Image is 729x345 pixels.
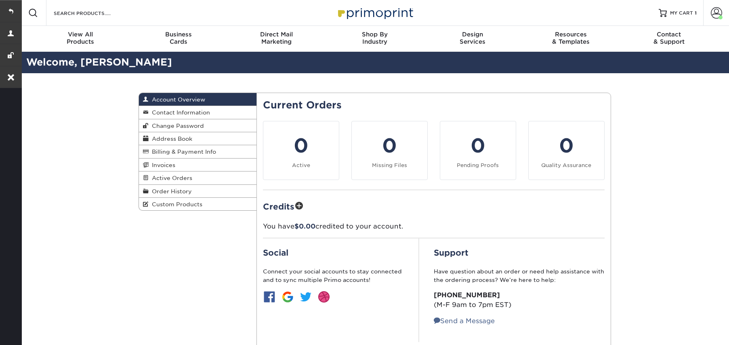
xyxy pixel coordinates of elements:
[139,198,257,210] a: Custom Products
[445,131,511,160] div: 0
[424,26,522,52] a: DesignServices
[528,121,605,180] a: 0 Quality Assurance
[20,55,729,70] h2: Welcome, [PERSON_NAME]
[334,4,415,21] img: Primoprint
[294,222,315,230] span: $0.00
[263,222,605,231] p: You have credited to your account.
[139,185,257,198] a: Order History
[53,8,132,18] input: SEARCH PRODUCTS.....
[434,317,495,325] a: Send a Message
[357,131,422,160] div: 0
[139,106,257,119] a: Contact Information
[32,31,130,38] span: View All
[281,290,294,303] img: btn-google.jpg
[32,31,130,45] div: Products
[670,10,693,17] span: MY CART
[326,26,424,52] a: Shop ByIndustry
[129,31,227,45] div: Cards
[139,145,257,158] a: Billing & Payment Info
[620,26,718,52] a: Contact& Support
[129,31,227,38] span: Business
[372,162,407,168] small: Missing Files
[424,31,522,38] span: Design
[227,31,326,38] span: Direct Mail
[434,248,605,258] h2: Support
[149,201,202,207] span: Custom Products
[522,31,620,45] div: & Templates
[620,31,718,38] span: Contact
[620,31,718,45] div: & Support
[263,99,605,111] h2: Current Orders
[263,200,605,212] h2: Credits
[149,135,192,142] span: Address Book
[139,132,257,145] a: Address Book
[299,290,312,303] img: btn-twitter.jpg
[129,26,227,52] a: BusinessCards
[268,131,334,160] div: 0
[317,290,330,303] img: btn-dribbble.jpg
[227,26,326,52] a: Direct MailMarketing
[263,121,339,180] a: 0 Active
[326,31,424,45] div: Industry
[292,162,310,168] small: Active
[424,31,522,45] div: Services
[434,291,500,299] strong: [PHONE_NUMBER]
[149,109,210,116] span: Contact Information
[263,248,404,258] h2: Social
[149,96,205,103] span: Account Overview
[139,171,257,184] a: Active Orders
[32,26,130,52] a: View AllProducts
[434,290,605,310] p: (M-F 9am to 7pm EST)
[541,162,591,168] small: Quality Assurance
[139,93,257,106] a: Account Overview
[522,31,620,38] span: Resources
[326,31,424,38] span: Shop By
[695,10,697,16] span: 1
[440,121,516,180] a: 0 Pending Proofs
[149,123,204,129] span: Change Password
[139,119,257,132] a: Change Password
[149,162,175,168] span: Invoices
[149,148,216,155] span: Billing & Payment Info
[457,162,499,168] small: Pending Proofs
[434,267,605,284] p: Have question about an order or need help assistance with the ordering process? We’re here to help:
[263,290,276,303] img: btn-facebook.jpg
[149,188,192,195] span: Order History
[522,26,620,52] a: Resources& Templates
[263,267,404,284] p: Connect your social accounts to stay connected and to sync multiple Primo accounts!
[227,31,326,45] div: Marketing
[351,121,428,180] a: 0 Missing Files
[149,175,192,181] span: Active Orders
[534,131,599,160] div: 0
[139,159,257,171] a: Invoices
